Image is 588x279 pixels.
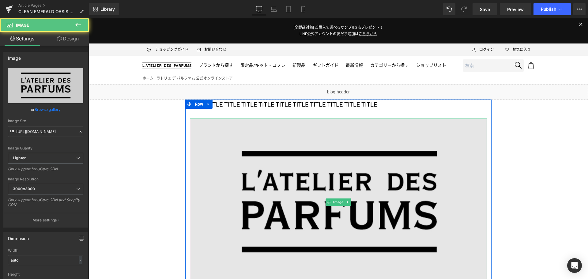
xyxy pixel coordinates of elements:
div: - [79,256,82,264]
a: Preview [500,3,531,15]
div: or [8,106,83,113]
a: Tablet [281,3,296,15]
span: Row [105,81,116,90]
span: お問い合わせ [116,28,138,35]
img: Icon_Email.svg [108,30,112,32]
a: ショップリスト [328,42,358,53]
a: カテゴリーから探す [282,42,320,53]
span: ショッピングガイド [67,28,100,35]
img: Icon_ShoppingGuide.svg [58,28,63,34]
a: 最新情報 [257,42,274,53]
a: New Library [89,3,119,15]
p: TITLE TITLE TITLE TITLE TITLE TITLE TITLE TITLE TITLE TITLE TITLE [101,81,398,91]
img: Icon_Heart_Empty.svg [417,29,420,33]
span: お気に入り [424,28,442,35]
a: Laptop [266,3,281,15]
a: ログイン [380,28,405,35]
button: More settings [4,213,88,227]
div: Image Resolution [8,177,83,181]
img: Icon_Cart.svg [439,44,446,51]
span: Image [16,23,29,28]
span: Image [243,180,256,187]
p: [全製品対象] ご購入で選べるサンプル2点プレゼント！ [6,6,493,13]
span: › [66,58,67,62]
a: こちらから [270,13,288,18]
a: ブランドから探す [110,42,145,53]
div: Height [8,272,83,277]
div: Image [8,52,21,61]
button: Publish [533,3,571,15]
a: ギフトガイド [224,42,250,53]
span: Save [480,6,490,13]
a: お問い合わせ [105,28,138,35]
button: Undo [443,3,455,15]
b: 3000x3000 [13,187,35,191]
b: Lighter [13,156,26,160]
p: LINE公式アカウントの友だち追加は [6,13,493,19]
button: More [573,3,586,15]
span: Preview [507,6,524,13]
a: Mobile [296,3,311,15]
div: Open Intercom Messenger [567,258,582,273]
input: 検索 [374,41,435,54]
span: Publish [541,7,556,12]
input: Link [8,126,83,137]
input: auto [8,255,83,265]
a: Browse gallery [35,104,61,115]
div: Image Quality [8,146,83,150]
a: ショッピングガイド [54,28,100,35]
a: Desktop [252,3,266,15]
a: Expand / Collapse [256,180,262,187]
a: Article Pages [18,3,89,8]
nav: breadcrumbs [54,57,144,63]
div: Width [8,248,83,253]
span: ラトリエ デ パルファム 公式オンラインストア [68,58,144,62]
p: More settings [32,217,57,223]
span: ログイン [391,28,405,35]
span: CLEAN EMERALD OASIS ニュース（9/3公開） [18,9,77,14]
img: Icon_Search.svg [426,43,433,50]
div: Only support for UCare CDN [8,167,83,175]
div: Only support for UCare CDN and Shopify CDN [8,198,83,211]
img: ラトリエ デ パルファム 公式オンラインストア [54,43,103,51]
img: Icon_User.svg [383,28,387,35]
a: 新製品 [204,42,217,53]
a: Expand / Collapse [116,81,124,90]
div: Image Src [8,119,83,123]
a: ホーム [54,58,65,62]
a: Design [46,32,90,46]
div: Dimension [8,232,29,241]
a: 限定品/キット・コフレ [152,42,197,53]
span: Library [100,6,115,12]
button: Redo [458,3,470,15]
